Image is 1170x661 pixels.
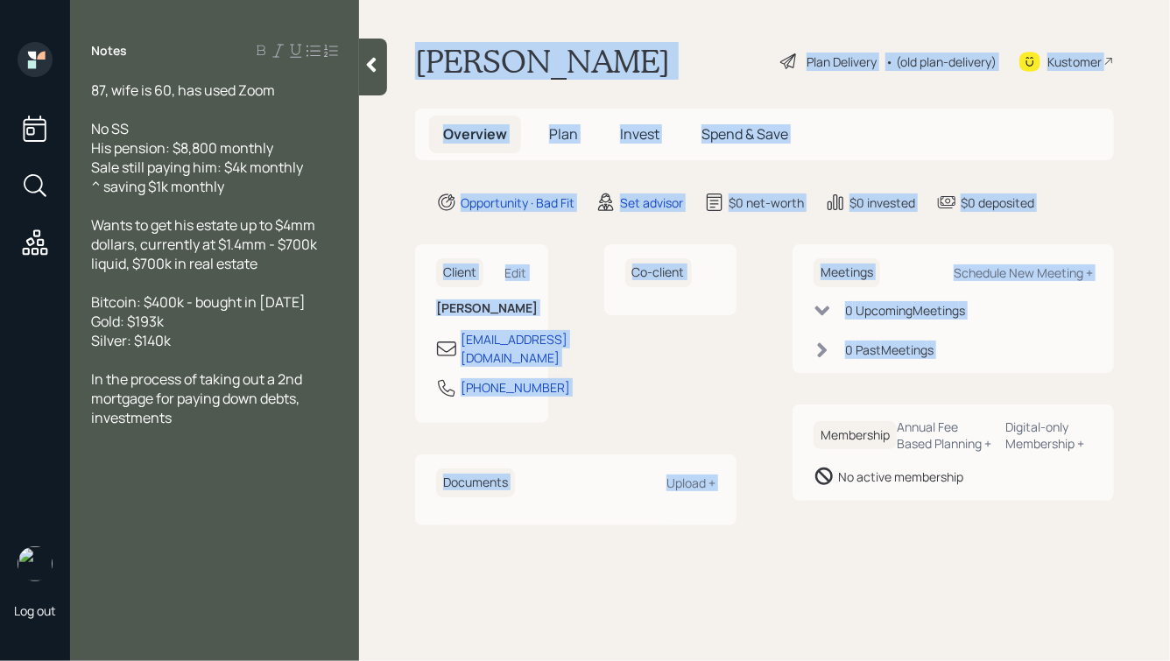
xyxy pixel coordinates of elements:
[91,177,224,196] span: ^ saving $1k monthly
[849,193,915,212] div: $0 invested
[436,301,527,316] h6: [PERSON_NAME]
[461,193,574,212] div: Opportunity · Bad Fit
[91,215,320,273] span: Wants to get his estate up to $4mm dollars, currently at $1.4mm - $700k liquid, $700k in real estate
[961,193,1034,212] div: $0 deposited
[461,378,570,397] div: [PHONE_NUMBER]
[14,602,56,619] div: Log out
[845,341,934,359] div: 0 Past Meeting s
[814,421,897,450] h6: Membership
[1047,53,1102,71] div: Kustomer
[91,81,275,100] span: 87, wife is 60, has used Zoom
[18,546,53,581] img: hunter_neumayer.jpg
[549,124,578,144] span: Plan
[1006,418,1093,452] div: Digital-only Membership +
[954,264,1093,281] div: Schedule New Meeting +
[625,258,692,287] h6: Co-client
[885,53,997,71] div: • (old plan-delivery)
[91,158,303,177] span: Sale still paying him: $4k monthly
[415,42,670,81] h1: [PERSON_NAME]
[838,468,963,486] div: No active membership
[91,42,127,60] label: Notes
[91,331,171,350] span: Silver: $140k
[461,330,567,367] div: [EMAIL_ADDRESS][DOMAIN_NAME]
[91,312,164,331] span: Gold: $193k
[91,369,305,427] span: In the process of taking out a 2nd mortgage for paying down debts, investments
[436,258,483,287] h6: Client
[666,475,715,491] div: Upload +
[620,124,659,144] span: Invest
[91,119,129,138] span: No SS
[505,264,527,281] div: Edit
[443,124,507,144] span: Overview
[807,53,877,71] div: Plan Delivery
[814,258,880,287] h6: Meetings
[620,193,683,212] div: Set advisor
[701,124,788,144] span: Spend & Save
[436,468,515,497] h6: Documents
[729,193,804,212] div: $0 net-worth
[91,138,273,158] span: His pension: $8,800 monthly
[91,292,306,312] span: Bitcoin: $400k - bought in [DATE]
[845,301,965,320] div: 0 Upcoming Meeting s
[897,418,992,452] div: Annual Fee Based Planning +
